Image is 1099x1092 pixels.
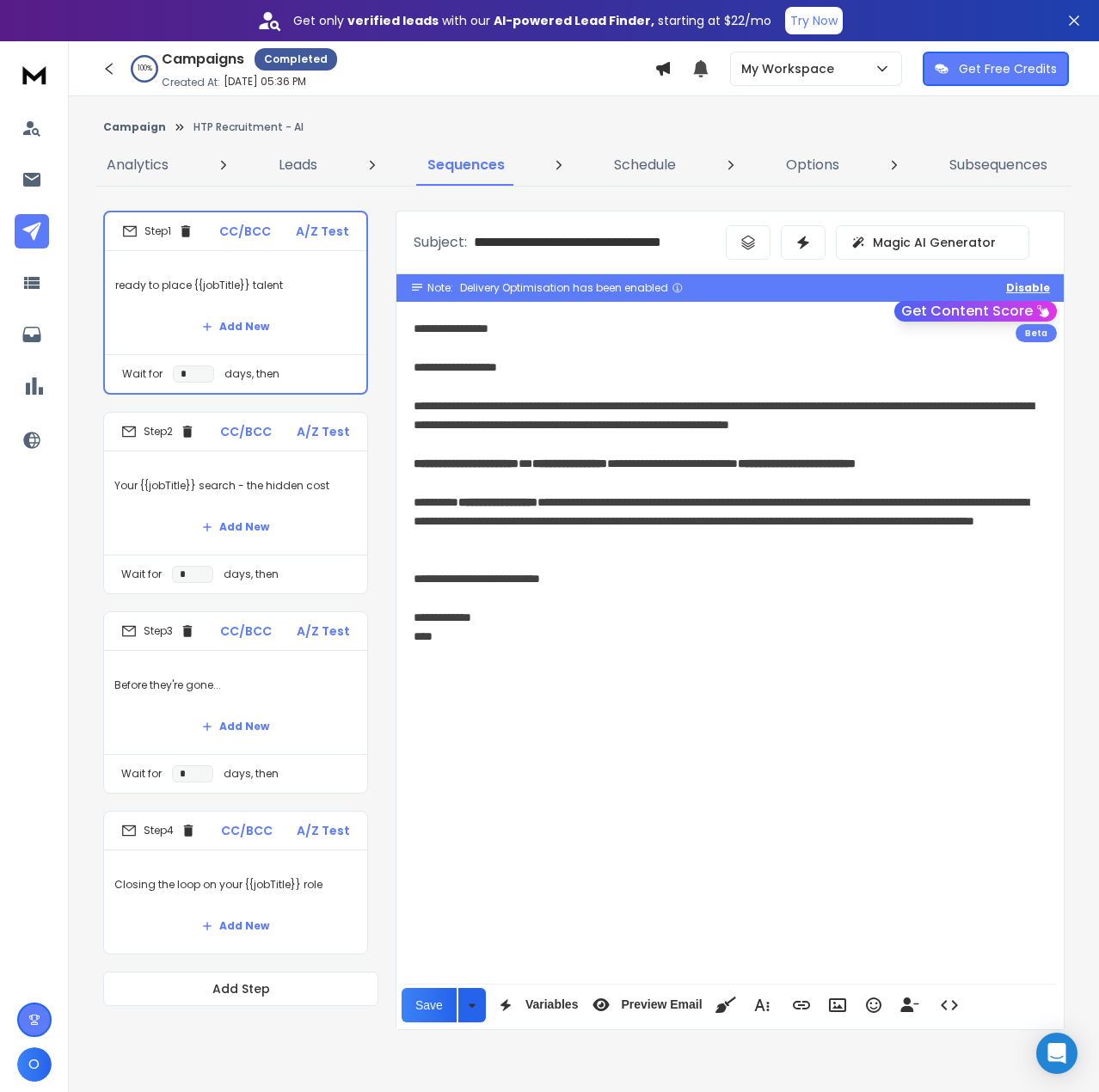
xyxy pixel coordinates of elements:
[1036,1033,1078,1074] div: Open Intercom Messenger
[103,211,368,395] li: Step1CC/BCCA/Z Testready to place {{jobTitle}} talentAdd NewWait fordays, then
[741,60,841,77] p: My Workspace
[17,1047,52,1082] button: O
[617,997,705,1012] span: Preview Email
[103,412,368,594] li: Step2CC/BCCA/Z TestYour {{jobTitle}} search - the hidden costAdd NewWait fordays, then
[347,12,439,29] strong: verified leads
[836,225,1029,260] button: Magic AI Generator
[268,144,328,186] a: Leads
[188,310,283,344] button: Add New
[1006,281,1050,295] button: Disable
[893,988,926,1022] button: Insert Unsubscribe Link
[785,7,843,34] button: Try Now
[193,120,304,134] p: HTP Recruitment - AI
[949,155,1047,175] p: Subsequences
[585,988,705,1022] button: Preview Email
[293,12,771,29] p: Get only with our starting at $22/mo
[939,144,1058,186] a: Subsequences
[460,281,684,295] div: Delivery Optimisation has been enabled
[427,155,505,175] p: Sequences
[162,49,244,70] h1: Campaigns
[103,811,368,954] li: Step4CC/BCCA/Z TestClosing the loop on your {{jobTitle}} roleAdd New
[821,988,854,1022] button: Insert Image (Ctrl+P)
[402,988,457,1022] button: Save
[17,58,52,90] img: logo
[122,367,163,381] p: Wait for
[614,155,676,175] p: Schedule
[785,988,818,1022] button: Insert Link (Ctrl+K)
[489,988,582,1022] button: Variables
[255,48,337,71] div: Completed
[138,64,152,74] p: 100 %
[122,224,193,239] div: Step 1
[296,223,349,240] p: A/Z Test
[221,822,273,839] p: CC/BCC
[103,972,378,1006] button: Add Step
[279,155,317,175] p: Leads
[220,423,272,440] p: CC/BCC
[297,623,350,640] p: A/Z Test
[114,661,357,709] p: Before they're gone...
[219,223,271,240] p: CC/BCC
[224,567,279,581] p: days, then
[494,12,654,29] strong: AI-powered Lead Finder,
[933,988,966,1022] button: Code View
[857,988,890,1022] button: Emoticons
[709,988,742,1022] button: Clean HTML
[188,510,283,544] button: Add New
[923,52,1069,86] button: Get Free Credits
[96,144,179,186] a: Analytics
[746,988,778,1022] button: More Text
[1016,324,1057,342] div: Beta
[103,120,166,134] button: Campaign
[786,155,839,175] p: Options
[604,144,686,186] a: Schedule
[220,623,272,640] p: CC/BCC
[114,462,357,510] p: Your {{jobTitle}} search - the hidden cost
[224,75,306,89] p: [DATE] 05:36 PM
[121,424,195,439] div: Step 2
[121,823,196,838] div: Step 4
[790,12,838,29] p: Try Now
[297,423,350,440] p: A/Z Test
[894,301,1057,322] button: Get Content Score
[103,611,368,794] li: Step3CC/BCCA/Z TestBefore they're gone...Add NewWait fordays, then
[121,623,195,639] div: Step 3
[414,232,467,253] p: Subject:
[188,909,283,943] button: Add New
[873,234,996,251] p: Magic AI Generator
[162,76,220,89] p: Created At:
[224,767,279,781] p: days, then
[121,567,162,581] p: Wait for
[522,997,582,1012] span: Variables
[115,261,356,310] p: ready to place {{jobTitle}} talent
[417,144,515,186] a: Sequences
[297,822,350,839] p: A/Z Test
[107,155,169,175] p: Analytics
[224,367,279,381] p: days, then
[188,709,283,744] button: Add New
[121,767,162,781] p: Wait for
[427,281,453,295] span: Note:
[114,861,357,909] p: Closing the loop on your {{jobTitle}} role
[776,144,850,186] a: Options
[959,60,1057,77] p: Get Free Credits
